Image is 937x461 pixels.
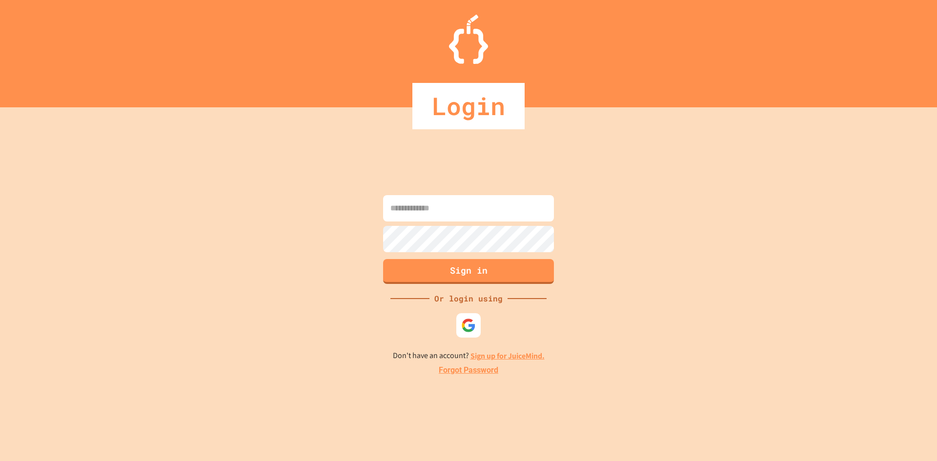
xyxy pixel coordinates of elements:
[383,259,554,284] button: Sign in
[856,380,927,421] iframe: chat widget
[429,293,508,304] div: Or login using
[412,83,525,129] div: Login
[470,351,545,361] a: Sign up for JuiceMind.
[896,422,927,451] iframe: chat widget
[461,318,476,333] img: google-icon.svg
[393,350,545,362] p: Don't have an account?
[449,15,488,64] img: Logo.svg
[439,364,498,376] a: Forgot Password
